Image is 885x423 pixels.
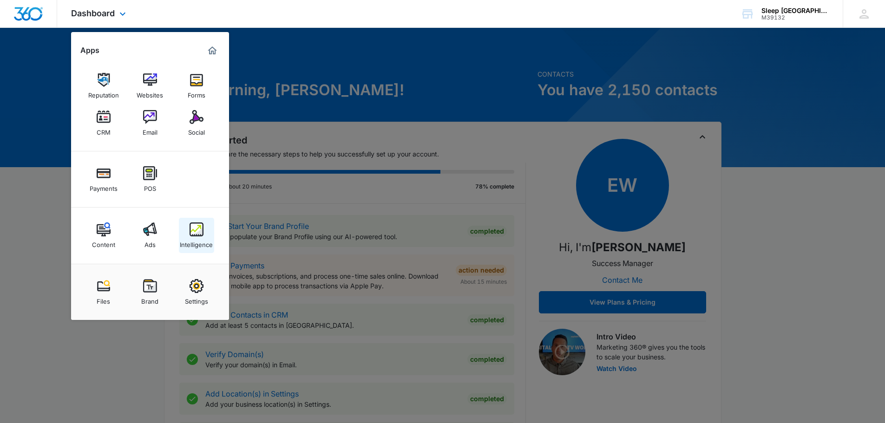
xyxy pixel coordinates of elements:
[132,218,168,253] a: Ads
[179,105,214,141] a: Social
[86,274,121,310] a: Files
[205,43,220,58] a: Marketing 360® Dashboard
[92,236,115,248] div: Content
[71,8,115,18] span: Dashboard
[86,68,121,104] a: Reputation
[97,124,111,136] div: CRM
[86,162,121,197] a: Payments
[179,218,214,253] a: Intelligence
[137,87,163,99] div: Websites
[86,218,121,253] a: Content
[179,68,214,104] a: Forms
[180,236,213,248] div: Intelligence
[90,180,118,192] div: Payments
[761,14,829,21] div: account id
[188,124,205,136] div: Social
[132,274,168,310] a: Brand
[88,87,119,99] div: Reputation
[179,274,214,310] a: Settings
[143,124,157,136] div: Email
[144,180,156,192] div: POS
[86,105,121,141] a: CRM
[144,236,156,248] div: Ads
[132,162,168,197] a: POS
[185,293,208,305] div: Settings
[761,7,829,14] div: account name
[132,68,168,104] a: Websites
[97,293,110,305] div: Files
[141,293,158,305] div: Brand
[188,87,205,99] div: Forms
[80,46,99,55] h2: Apps
[132,105,168,141] a: Email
